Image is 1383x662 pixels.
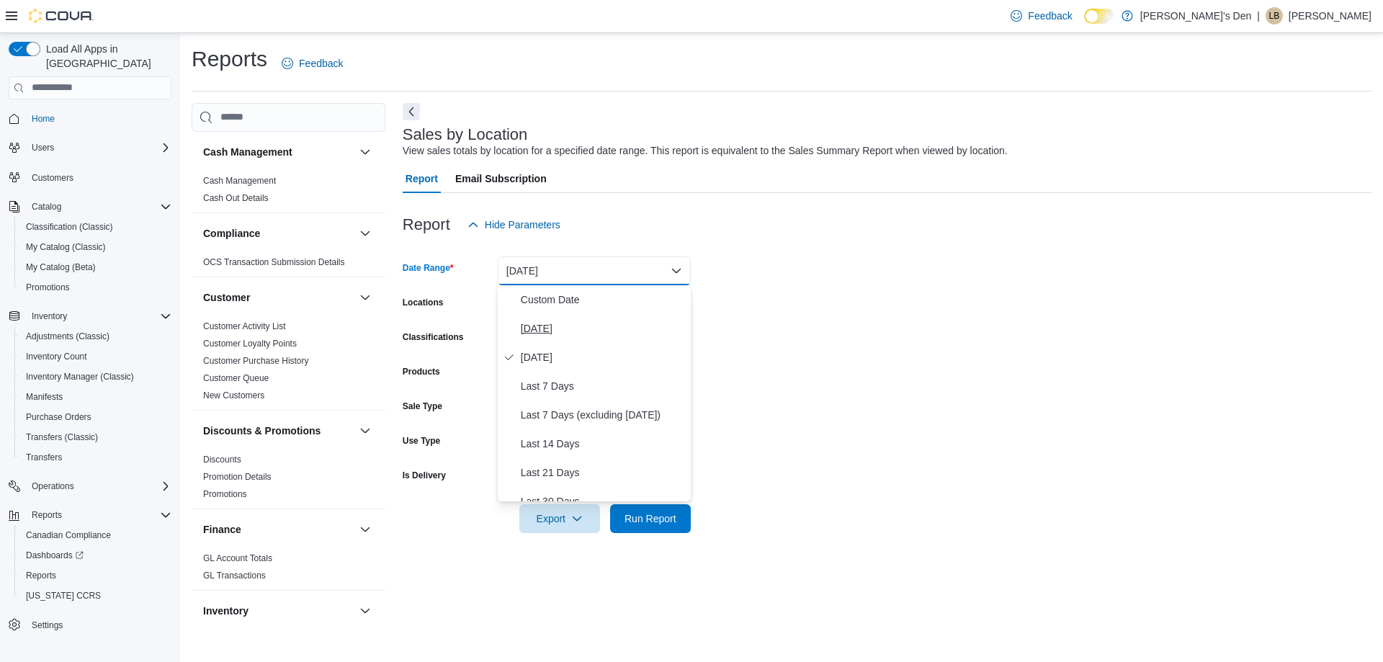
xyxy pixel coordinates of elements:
[192,254,385,277] div: Compliance
[203,355,309,367] span: Customer Purchase History
[203,176,276,186] a: Cash Management
[1140,7,1251,24] p: [PERSON_NAME]'s Den
[14,346,177,367] button: Inventory Count
[1257,7,1260,24] p: |
[32,480,74,492] span: Operations
[528,504,591,533] span: Export
[1005,1,1078,30] a: Feedback
[203,193,269,203] a: Cash Out Details
[20,259,102,276] a: My Catalog (Beta)
[32,113,55,125] span: Home
[20,259,171,276] span: My Catalog (Beta)
[357,143,374,161] button: Cash Management
[625,511,676,526] span: Run Report
[14,565,177,586] button: Reports
[203,373,269,383] a: Customer Queue
[485,218,560,232] span: Hide Parameters
[192,45,267,73] h1: Reports
[203,488,247,500] span: Promotions
[14,217,177,237] button: Classification (Classic)
[26,391,63,403] span: Manifests
[14,586,177,606] button: [US_STATE] CCRS
[203,455,241,465] a: Discounts
[14,237,177,257] button: My Catalog (Classic)
[20,567,62,584] a: Reports
[20,368,140,385] a: Inventory Manager (Classic)
[357,422,374,439] button: Discounts & Promotions
[26,331,109,342] span: Adjustments (Classic)
[20,408,97,426] a: Purchase Orders
[26,478,80,495] button: Operations
[403,331,464,343] label: Classifications
[357,521,374,538] button: Finance
[403,103,420,120] button: Next
[26,139,60,156] button: Users
[32,509,62,521] span: Reports
[26,261,96,273] span: My Catalog (Beta)
[20,567,171,584] span: Reports
[26,109,171,128] span: Home
[26,308,171,325] span: Inventory
[455,164,547,193] span: Email Subscription
[498,285,691,501] div: Select listbox
[26,169,79,187] a: Customers
[203,321,286,332] span: Customer Activity List
[20,587,107,604] a: [US_STATE] CCRS
[20,527,117,544] a: Canadian Compliance
[192,451,385,509] div: Discounts & Promotions
[26,550,84,561] span: Dashboards
[521,377,685,395] span: Last 7 Days
[26,198,67,215] button: Catalog
[20,238,112,256] a: My Catalog (Classic)
[26,282,70,293] span: Promotions
[403,297,444,308] label: Locations
[29,9,94,23] img: Cova
[14,427,177,447] button: Transfers (Classic)
[20,279,171,296] span: Promotions
[26,110,61,128] a: Home
[3,166,177,187] button: Customers
[20,449,171,466] span: Transfers
[14,387,177,407] button: Manifests
[26,139,171,156] span: Users
[14,545,177,565] a: Dashboards
[26,506,68,524] button: Reports
[1028,9,1072,23] span: Feedback
[20,238,171,256] span: My Catalog (Classic)
[20,449,68,466] a: Transfers
[498,256,691,285] button: [DATE]
[519,504,600,533] button: Export
[521,435,685,452] span: Last 14 Days
[203,390,264,401] span: New Customers
[203,321,286,331] a: Customer Activity List
[26,431,98,443] span: Transfers (Classic)
[3,197,177,217] button: Catalog
[20,527,171,544] span: Canadian Compliance
[203,604,354,618] button: Inventory
[403,366,440,377] label: Products
[203,471,272,483] span: Promotion Details
[203,290,354,305] button: Customer
[20,328,171,345] span: Adjustments (Classic)
[521,493,685,510] span: Last 30 Days
[20,408,171,426] span: Purchase Orders
[26,241,106,253] span: My Catalog (Classic)
[203,192,269,204] span: Cash Out Details
[192,550,385,590] div: Finance
[192,172,385,213] div: Cash Management
[610,504,691,533] button: Run Report
[32,619,63,631] span: Settings
[26,351,87,362] span: Inventory Count
[3,476,177,496] button: Operations
[203,339,297,349] a: Customer Loyalty Points
[203,424,321,438] h3: Discounts & Promotions
[203,226,354,241] button: Compliance
[26,506,171,524] span: Reports
[3,108,177,129] button: Home
[203,257,345,267] a: OCS Transaction Submission Details
[14,257,177,277] button: My Catalog (Beta)
[403,262,454,274] label: Date Range
[521,291,685,308] span: Custom Date
[26,168,171,186] span: Customers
